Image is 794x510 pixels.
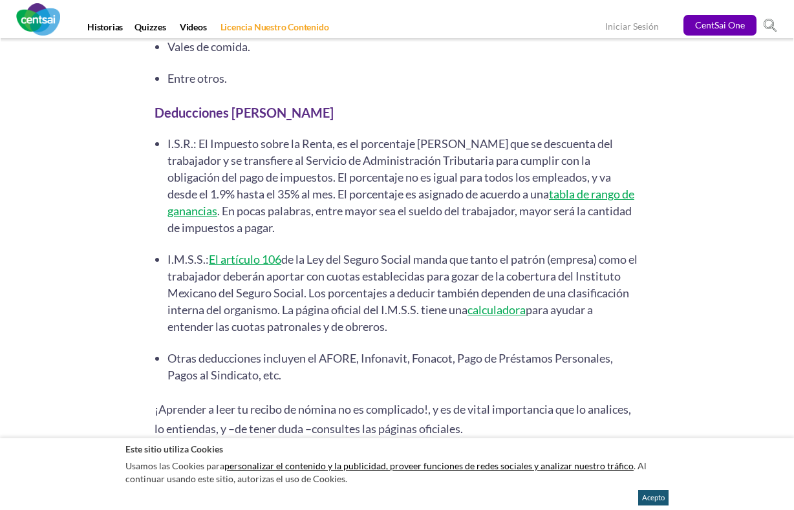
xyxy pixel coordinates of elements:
b: Deducciones [PERSON_NAME] [155,105,334,120]
img: CentSai [16,3,60,36]
a: Historias [81,21,129,39]
button: Acepto [638,490,669,505]
a: CentSai One [683,15,756,36]
h2: Este sitio utiliza Cookies [125,443,669,455]
a: Iniciar Sesión [605,21,659,34]
a: Videos [174,21,213,39]
li: I.S.R.: El Impuesto sobre la Renta, es el porcentaje [PERSON_NAME] que se descuenta del trabajado... [167,135,639,236]
p: Usamos las Cookies para . Al continuar usando este sitio, autorizas el uso de Cookies. [125,456,669,488]
a: Licencia Nuestro Contenido [215,21,335,39]
a: calculadora [467,303,526,317]
a: Quizzes [129,21,172,39]
p: ¡Aprender a leer tu recibo de nómina no es complicado!, y es de vital importancia que lo analices... [155,399,639,438]
li: Entre otros. [167,70,639,87]
li: Otras deducciones incluyen el AFORE, Infonavit, Fonacot, Pago de Préstamos Personales, Pagos al S... [167,350,639,383]
li: Vales de comida. [167,38,639,55]
li: I.M.S.S.: de la Ley del Seguro Social manda que tanto el patrón (empresa) como el trabajador debe... [167,251,639,335]
a: El artículo 106 [209,252,281,266]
